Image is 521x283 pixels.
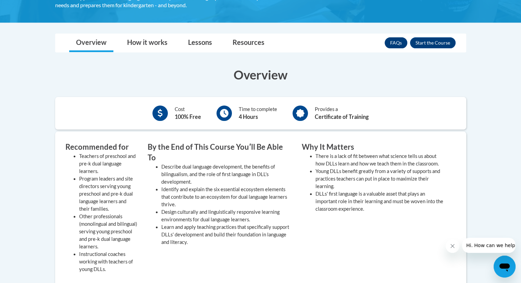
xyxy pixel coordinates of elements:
a: Overview [69,34,113,52]
h3: Why It Matters [302,142,446,152]
iframe: Message from company [462,238,516,253]
a: How it works [120,34,174,52]
li: Program leaders and site directors serving young preschool and pre-k dual language learners and t... [79,175,137,213]
li: DLLs' first language is a valuable asset that plays an important role in their learning and must ... [315,190,446,213]
div: Cost [175,106,201,121]
li: Other professionals (monolingual and bilingual) serving young preschool and pre-k dual language l... [79,213,137,250]
h3: By the End of This Course Youʹll Be Able To [148,142,291,163]
li: Design culturally and linguistically responsive learning environments for dual language learners. [161,208,291,223]
b: Certificate of Training [315,113,369,120]
span: Hi. How can we help? [4,5,55,10]
li: Identify and explain the six essential ecosystem elements that contribute to an ecosystem for dua... [161,186,291,208]
li: Instructional coaches working with teachers of young DLLs. [79,250,137,273]
iframe: Button to launch messaging window [494,256,516,278]
button: Enroll [410,37,456,48]
li: There is a lack of fit between what science tells us about how DLLs learn and how we teach them i... [315,152,446,168]
li: Teachers of preschool and pre-k dual language learners. [79,152,137,175]
b: 4 Hours [239,113,258,120]
a: FAQs [385,37,407,48]
a: Resources [226,34,271,52]
div: Time to complete [239,106,277,121]
a: Lessons [181,34,219,52]
li: Learn and apply teaching practices that specifically support DLLs' development and build their fo... [161,223,291,246]
h3: Overview [55,66,466,83]
li: Describe dual language development, the benefits of bilingualism, and the role of first language ... [161,163,291,186]
b: 100% Free [175,113,201,120]
iframe: Close message [446,239,459,253]
li: Young DLLs benefit greatly from a variety of supports and practices teachers can put in place to ... [315,168,446,190]
h3: Recommended for [65,142,137,152]
div: Provides a [315,106,369,121]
